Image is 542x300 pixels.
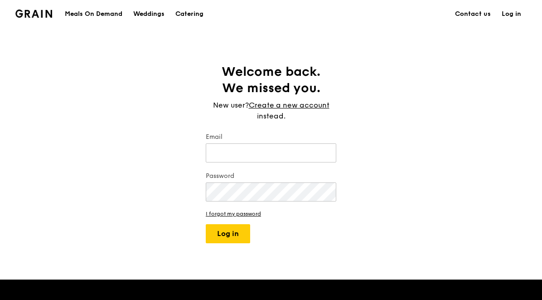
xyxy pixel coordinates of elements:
[249,100,329,111] a: Create a new account
[206,172,336,181] label: Password
[206,64,336,96] h1: Welcome back. We missed you.
[257,112,286,120] span: instead.
[206,224,250,243] button: Log in
[133,0,165,28] div: Weddings
[206,133,336,142] label: Email
[128,0,170,28] a: Weddings
[15,10,52,18] img: Grain
[206,211,336,217] a: I forgot my password
[65,0,122,28] div: Meals On Demand
[450,0,496,28] a: Contact us
[170,0,209,28] a: Catering
[496,0,527,28] a: Log in
[213,101,249,109] span: New user?
[175,0,203,28] div: Catering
